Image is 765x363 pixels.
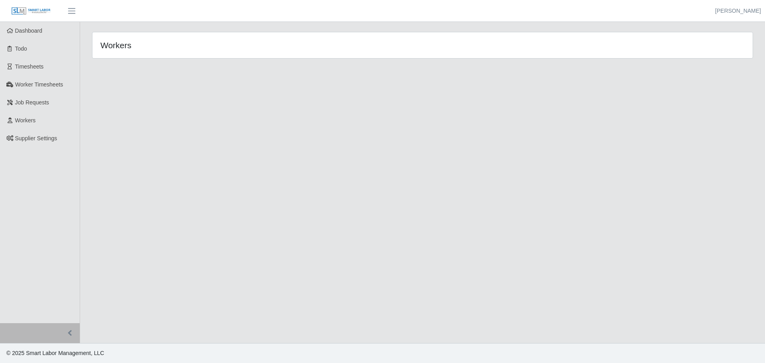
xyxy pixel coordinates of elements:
[15,135,57,141] span: Supplier Settings
[15,45,27,52] span: Todo
[100,40,362,50] h4: Workers
[15,99,49,106] span: Job Requests
[715,7,761,15] a: [PERSON_NAME]
[15,27,43,34] span: Dashboard
[15,117,36,124] span: Workers
[6,350,104,356] span: © 2025 Smart Labor Management, LLC
[15,63,44,70] span: Timesheets
[15,81,63,88] span: Worker Timesheets
[11,7,51,16] img: SLM Logo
